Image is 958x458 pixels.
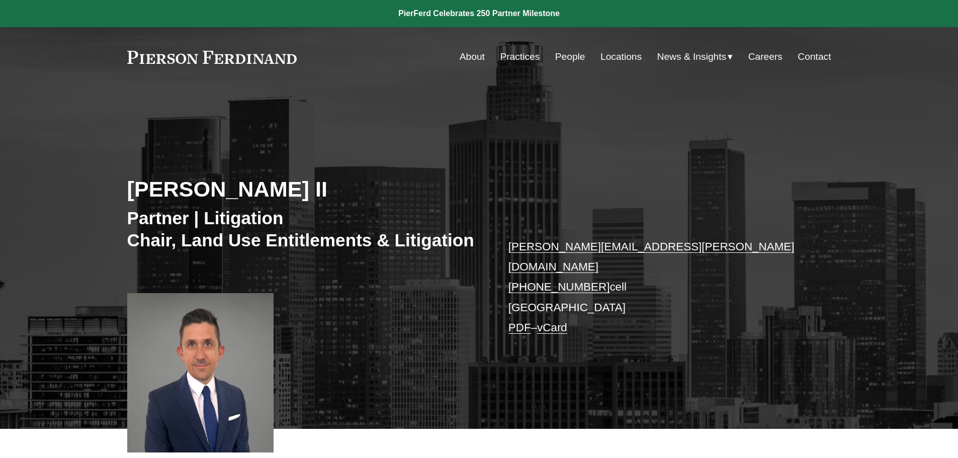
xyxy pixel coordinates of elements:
a: Careers [748,47,782,66]
a: folder dropdown [657,47,733,66]
a: People [555,47,585,66]
h3: Partner | Litigation Chair, Land Use Entitlements & Litigation [127,207,479,251]
a: Locations [600,47,642,66]
a: vCard [537,321,567,334]
a: Practices [500,47,540,66]
a: PDF [508,321,531,334]
a: About [460,47,485,66]
a: [PHONE_NUMBER] [508,281,610,293]
a: [PERSON_NAME][EMAIL_ADDRESS][PERSON_NAME][DOMAIN_NAME] [508,240,795,273]
h2: [PERSON_NAME] II [127,176,479,202]
a: Contact [798,47,831,66]
p: cell [GEOGRAPHIC_DATA] – [508,237,802,338]
span: News & Insights [657,48,727,66]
